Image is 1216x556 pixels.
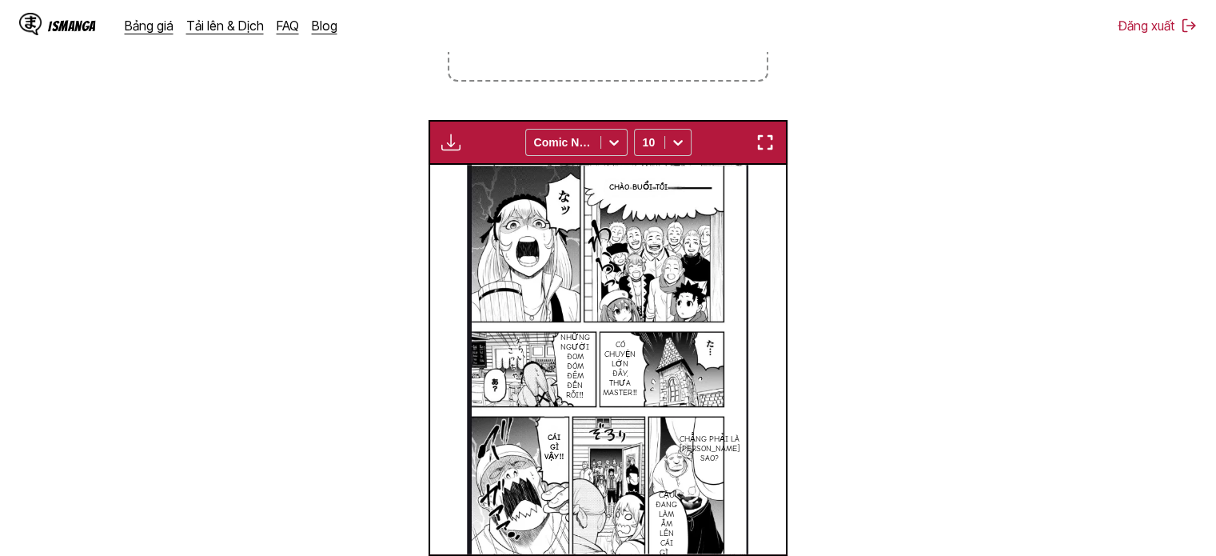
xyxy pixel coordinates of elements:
img: Download translated images [441,133,460,152]
a: Blog [312,18,337,34]
div: IsManga [48,18,96,34]
img: Enter fullscreen [756,133,775,152]
img: Sign out [1181,18,1197,34]
p: Có chuyện lớn đây, thưa Master‼ [600,337,640,401]
p: Cái gì vậy‼ [541,430,567,465]
img: Manga Panel [467,165,748,554]
p: Những người đom đóm đêm đến rồi‼ [556,330,592,403]
a: FAQ [277,18,299,34]
a: IsManga LogoIsManga [19,13,125,38]
img: IsManga Logo [19,13,42,35]
button: Đăng xuất [1118,18,1197,34]
p: Chào buổi tối [606,179,671,195]
a: Tải lên & Dịch [186,18,264,34]
p: Chẳng phải là [PERSON_NAME] sao? [676,431,743,466]
a: Bảng giá [125,18,173,34]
